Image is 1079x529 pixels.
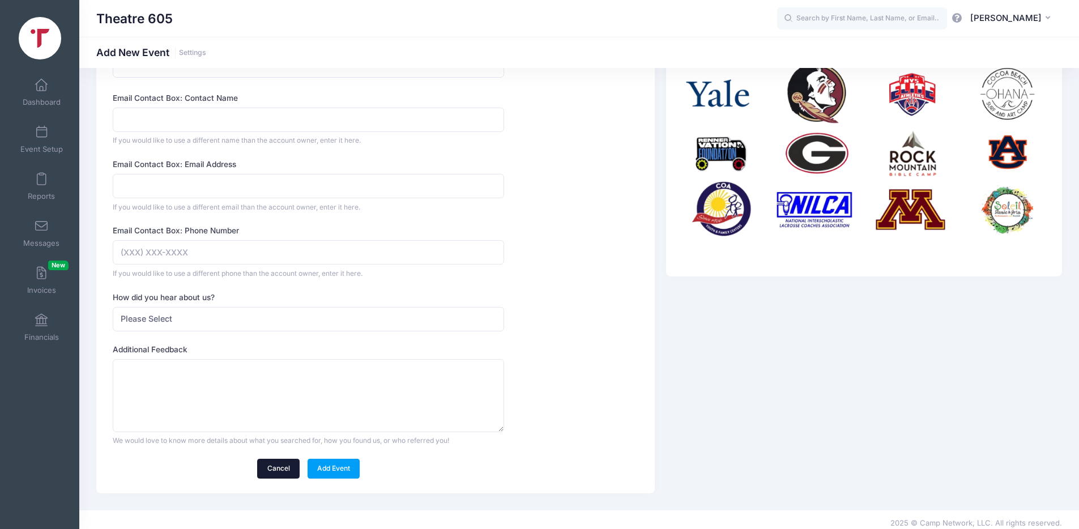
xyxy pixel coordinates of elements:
[20,144,63,154] span: Event Setup
[15,261,69,300] a: InvoicesNew
[113,292,215,303] label: How did you hear about us?
[113,159,236,170] label: Email Contact Box: Email Address
[963,6,1062,32] button: [PERSON_NAME]
[23,97,61,107] span: Dashboard
[113,344,187,355] label: Additional Feedback
[19,17,61,59] img: Theatre 605
[15,167,69,206] a: Reports
[113,92,238,104] label: Email Contact Box: Contact Name
[308,459,360,478] a: Add Event
[890,518,1062,527] span: 2025 © Camp Network, LLC. All rights reserved.
[96,46,206,58] h1: Add New Event
[777,7,947,30] input: Search by First Name, Last Name, or Email...
[15,72,69,112] a: Dashboard
[113,436,504,446] div: We would love to know more details about what you searched for, how you found us, or who referred...
[24,332,59,342] span: Financials
[96,6,173,32] h1: Theatre 605
[15,120,69,159] a: Event Setup
[15,214,69,253] a: Messages
[113,135,504,146] div: If you would like to use a different name than the account owner, enter it here.
[15,308,69,347] a: Financials
[113,268,504,279] div: If you would like to use a different phone than the account owner, enter it here.
[113,225,239,236] label: Email Contact Box: Phone Number
[23,238,59,248] span: Messages
[113,240,504,264] input: (XXX) XXX-XXXX
[48,261,69,270] span: New
[179,49,206,57] a: Settings
[27,285,56,295] span: Invoices
[28,191,55,201] span: Reports
[970,12,1042,24] span: [PERSON_NAME]
[113,202,504,212] div: If you would like to use a different email than the account owner, enter it here.
[257,459,300,478] a: Cancel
